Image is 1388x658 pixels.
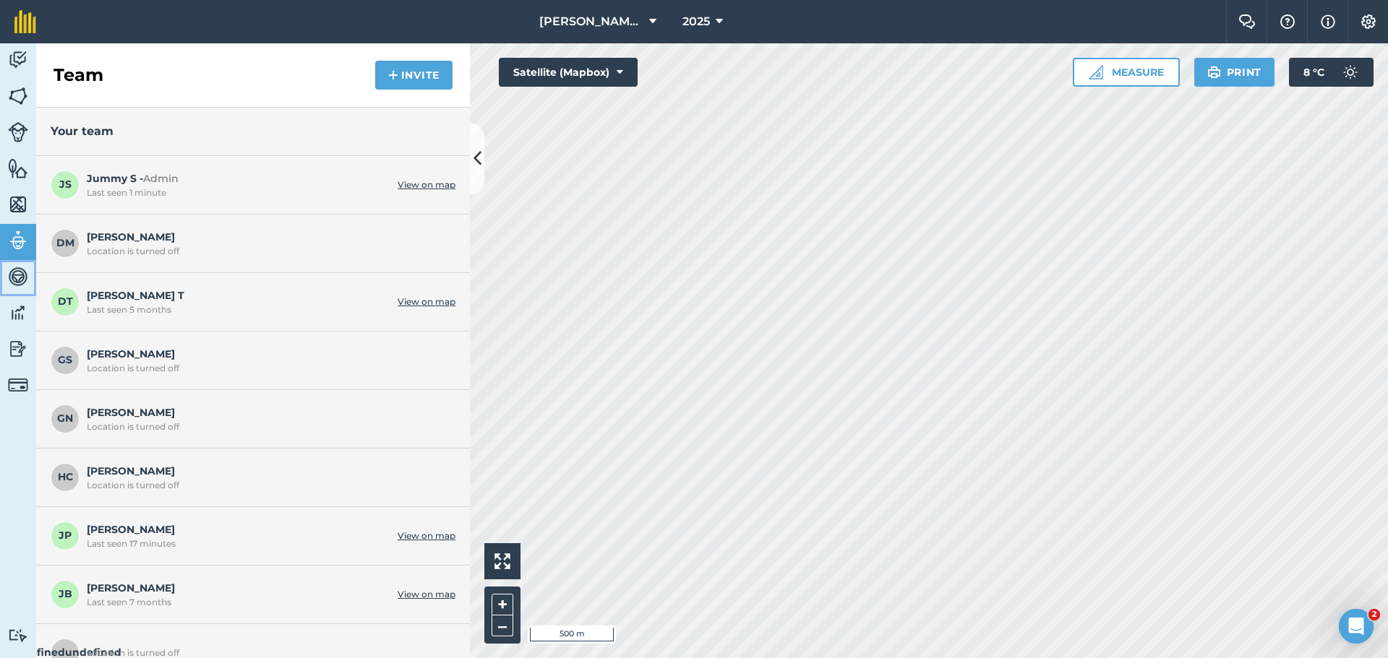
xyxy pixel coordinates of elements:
span: [PERSON_NAME] [87,580,390,607]
div: Location is turned off [87,480,448,491]
img: Four arrows, one pointing top left, one top right, one bottom right and the last bottom left [494,553,510,569]
span: HC [51,463,80,492]
img: svg+xml;base64,PD94bWwgdmVyc2lvbj0iMS4wIiBlbmNvZGluZz0idXRmLTgiPz4KPCEtLSBHZW5lcmF0b3I6IEFkb2JlIE... [1336,58,1365,87]
img: svg+xml;base64,PD94bWwgdmVyc2lvbj0iMS4wIiBlbmNvZGluZz0idXRmLTgiPz4KPCEtLSBHZW5lcmF0b3I6IEFkb2JlIE... [8,302,28,324]
div: Location is turned off [87,421,448,433]
a: View on map [398,296,455,308]
button: Print [1194,58,1275,87]
img: svg+xml;base64,PHN2ZyB4bWxucz0iaHR0cDovL3d3dy53My5vcmcvMjAwMC9zdmciIHdpZHRoPSI1NiIgaGVpZ2h0PSI2MC... [8,157,28,179]
div: Location is turned off [87,363,448,374]
div: Last seen 5 months [87,304,390,316]
span: [PERSON_NAME][GEOGRAPHIC_DATA] [539,13,643,30]
span: GN [51,404,80,433]
img: svg+xml;base64,PD94bWwgdmVyc2lvbj0iMS4wIiBlbmNvZGluZz0idXRmLTgiPz4KPCEtLSBHZW5lcmF0b3I6IEFkb2JlIE... [8,628,28,642]
button: Satellite (Mapbox) [499,58,638,87]
a: View on map [398,179,455,191]
h2: Team [53,64,103,87]
span: [PERSON_NAME] [87,346,448,373]
img: svg+xml;base64,PHN2ZyB4bWxucz0iaHR0cDovL3d3dy53My5vcmcvMjAwMC9zdmciIHdpZHRoPSI1NiIgaGVpZ2h0PSI2MC... [8,194,28,215]
button: + [492,594,513,615]
img: svg+xml;base64,PHN2ZyB4bWxucz0iaHR0cDovL3d3dy53My5vcmcvMjAwMC9zdmciIHdpZHRoPSIxOSIgaGVpZ2h0PSIyNC... [1207,64,1221,81]
span: DT [51,287,80,316]
span: 2 [1368,609,1380,620]
div: Last seen 1 minute [87,187,390,199]
img: svg+xml;base64,PD94bWwgdmVyc2lvbj0iMS4wIiBlbmNvZGluZz0idXRmLTgiPz4KPCEtLSBHZW5lcmF0b3I6IEFkb2JlIE... [8,122,28,142]
span: JS [51,170,80,199]
iframe: Intercom live chat [1339,609,1374,644]
a: View on map [398,530,455,542]
span: JP [51,521,80,550]
img: svg+xml;base64,PHN2ZyB4bWxucz0iaHR0cDovL3d3dy53My5vcmcvMjAwMC9zdmciIHdpZHRoPSI1NiIgaGVpZ2h0PSI2MC... [8,85,28,107]
span: 8 ° C [1303,58,1324,87]
span: [PERSON_NAME] [87,463,448,490]
span: [PERSON_NAME] [87,404,448,432]
img: svg+xml;base64,PD94bWwgdmVyc2lvbj0iMS4wIiBlbmNvZGluZz0idXRmLTgiPz4KPCEtLSBHZW5lcmF0b3I6IEFkb2JlIE... [8,338,28,360]
div: Last seen 17 minutes [87,538,390,550]
button: Measure [1073,58,1180,87]
button: – [492,615,513,636]
img: Ruler icon [1089,65,1103,79]
div: Location is turned off [87,246,448,257]
span: JB [51,580,80,609]
img: fieldmargin Logo [14,10,36,33]
span: [PERSON_NAME] [87,521,390,549]
span: [PERSON_NAME] [87,229,448,256]
img: svg+xml;base64,PD94bWwgdmVyc2lvbj0iMS4wIiBlbmNvZGluZz0idXRmLTgiPz4KPCEtLSBHZW5lcmF0b3I6IEFkb2JlIE... [8,230,28,251]
div: Last seen 7 months [87,597,390,608]
button: 8 °C [1289,58,1374,87]
img: svg+xml;base64,PHN2ZyB4bWxucz0iaHR0cDovL3d3dy53My5vcmcvMjAwMC9zdmciIHdpZHRoPSIxNyIgaGVpZ2h0PSIxNy... [1321,13,1335,30]
img: Two speech bubbles overlapping with the left bubble in the forefront [1238,14,1256,29]
img: A cog icon [1360,14,1377,29]
span: Jummy S - [87,170,390,198]
span: 2025 [682,13,710,30]
span: DM [51,229,80,258]
img: svg+xml;base64,PHN2ZyB4bWxucz0iaHR0cDovL3d3dy53My5vcmcvMjAwMC9zdmciIHdpZHRoPSIxNCIgaGVpZ2h0PSIyNC... [388,66,398,84]
img: svg+xml;base64,PD94bWwgdmVyc2lvbj0iMS4wIiBlbmNvZGluZz0idXRmLTgiPz4KPCEtLSBHZW5lcmF0b3I6IEFkb2JlIE... [8,266,28,287]
span: GS [51,346,80,375]
img: svg+xml;base64,PD94bWwgdmVyc2lvbj0iMS4wIiBlbmNvZGluZz0idXRmLTgiPz4KPCEtLSBHZW5lcmF0b3I6IEFkb2JlIE... [8,375,28,395]
img: svg+xml;base64,PD94bWwgdmVyc2lvbj0iMS4wIiBlbmNvZGluZz0idXRmLTgiPz4KPCEtLSBHZW5lcmF0b3I6IEFkb2JlIE... [8,49,28,71]
img: A question mark icon [1279,14,1296,29]
a: View on map [398,589,455,600]
h3: Your team [51,122,455,141]
button: Invite [375,61,453,90]
span: Admin [143,172,179,185]
span: [PERSON_NAME] T [87,287,390,315]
